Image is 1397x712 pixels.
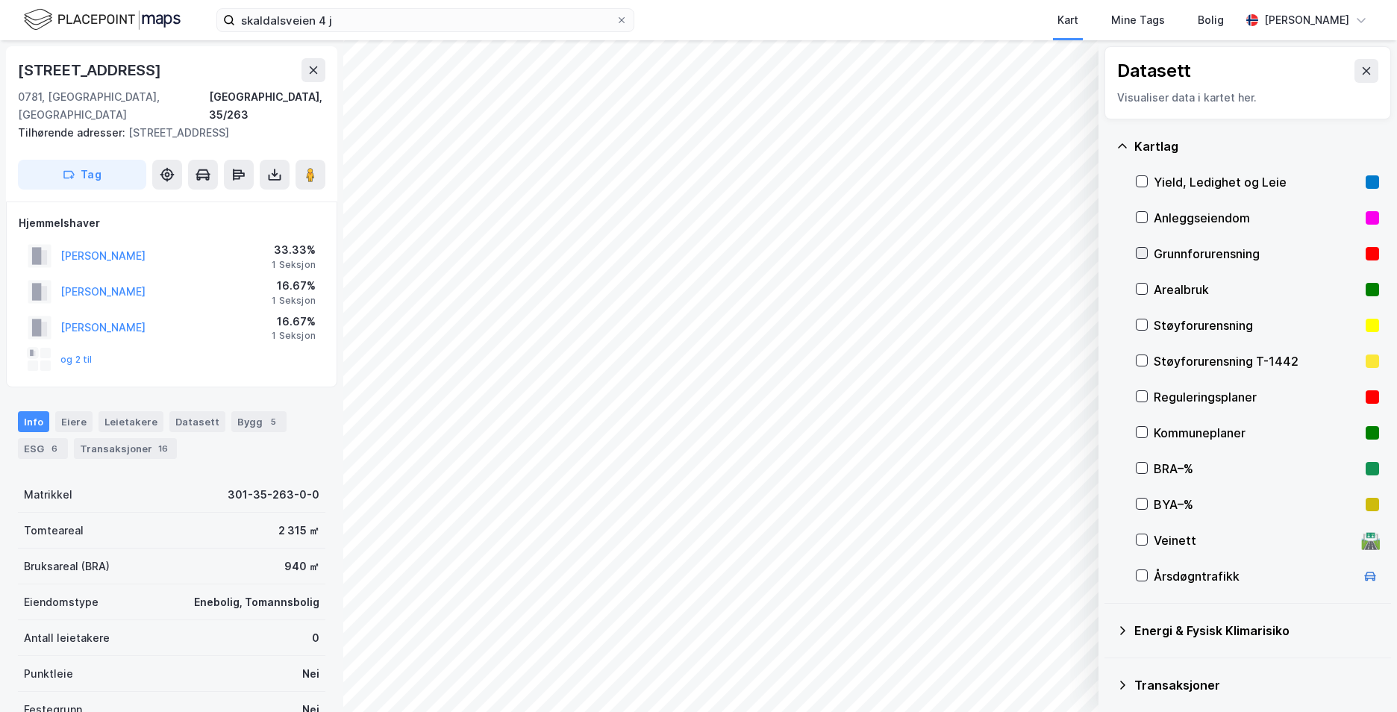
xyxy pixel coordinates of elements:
button: Tag [18,160,146,190]
div: Bolig [1198,11,1224,29]
div: Info [18,411,49,432]
div: Arealbruk [1154,281,1360,299]
div: Eiendomstype [24,593,99,611]
span: Tilhørende adresser: [18,126,128,139]
div: Energi & Fysisk Klimarisiko [1134,622,1379,640]
div: 🛣️ [1360,531,1381,550]
div: Kart [1057,11,1078,29]
div: Yield, Ledighet og Leie [1154,173,1360,191]
div: Visualiser data i kartet her. [1117,89,1378,107]
div: Støyforurensning [1154,316,1360,334]
div: 301-35-263-0-0 [228,486,319,504]
div: [PERSON_NAME] [1264,11,1349,29]
div: Kommuneplaner [1154,424,1360,442]
div: Antall leietakere [24,629,110,647]
div: Leietakere [99,411,163,432]
div: Transaksjoner [1134,676,1379,694]
input: Søk på adresse, matrikkel, gårdeiere, leietakere eller personer [235,9,616,31]
div: 6 [47,441,62,456]
div: Veinett [1154,531,1355,549]
div: 16.67% [272,277,316,295]
div: 1 Seksjon [272,330,316,342]
div: 1 Seksjon [272,295,316,307]
div: Mine Tags [1111,11,1165,29]
div: [STREET_ADDRESS] [18,124,313,142]
div: 5 [266,414,281,429]
div: Bruksareal (BRA) [24,558,110,575]
div: Nei [302,665,319,683]
div: [GEOGRAPHIC_DATA], 35/263 [209,88,325,124]
div: 33.33% [272,241,316,259]
div: BYA–% [1154,496,1360,513]
div: Punktleie [24,665,73,683]
div: Eiere [55,411,93,432]
div: BRA–% [1154,460,1360,478]
div: Matrikkel [24,486,72,504]
div: 2 315 ㎡ [278,522,319,540]
div: Reguleringsplaner [1154,388,1360,406]
div: Kartlag [1134,137,1379,155]
div: Årsdøgntrafikk [1154,567,1355,585]
div: 0781, [GEOGRAPHIC_DATA], [GEOGRAPHIC_DATA] [18,88,209,124]
div: Datasett [169,411,225,432]
div: Datasett [1117,59,1191,83]
div: 16.67% [272,313,316,331]
div: 0 [312,629,319,647]
div: 1 Seksjon [272,259,316,271]
div: 940 ㎡ [284,558,319,575]
img: logo.f888ab2527a4732fd821a326f86c7f29.svg [24,7,181,33]
div: Støyforurensning T-1442 [1154,352,1360,370]
div: Hjemmelshaver [19,214,325,232]
div: ESG [18,438,68,459]
div: Anleggseiendom [1154,209,1360,227]
div: Tomteareal [24,522,84,540]
div: Grunnforurensning [1154,245,1360,263]
div: Enebolig, Tomannsbolig [194,593,319,611]
div: [STREET_ADDRESS] [18,58,164,82]
div: 16 [155,441,171,456]
div: Bygg [231,411,287,432]
div: Transaksjoner [74,438,177,459]
iframe: Chat Widget [1322,640,1397,712]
